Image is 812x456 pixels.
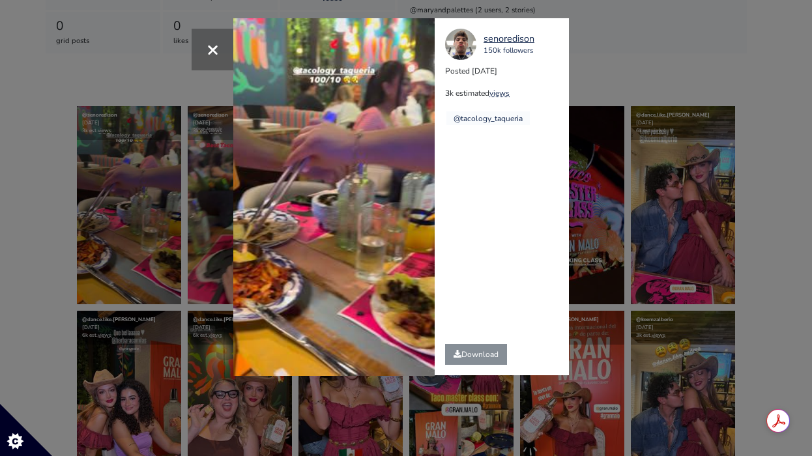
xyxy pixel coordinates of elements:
[489,88,510,98] a: views
[454,113,523,124] a: @tacology_taqueria
[233,18,435,376] video: Your browser does not support HTML5 video.
[207,35,219,63] span: ×
[484,32,534,46] a: senoredison
[445,65,568,77] p: Posted [DATE]
[445,344,507,365] a: Download
[445,87,568,99] p: 3k estimated
[192,29,233,70] button: Close
[445,29,476,60] img: 572012832.jpg
[484,46,534,57] div: 150k followers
